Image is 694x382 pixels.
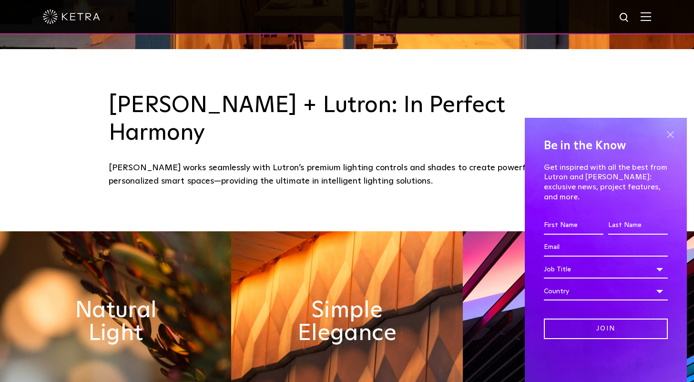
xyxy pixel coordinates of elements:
[289,299,405,345] h2: Simple Elegance
[608,217,668,235] input: Last Name
[544,282,668,300] div: Country
[544,319,668,339] input: Join
[544,238,668,257] input: Email
[544,260,668,279] div: Job Title
[544,163,668,202] p: Get inspired with all the best from Lutron and [PERSON_NAME]: exclusive news, project features, a...
[43,10,100,24] img: ketra-logo-2019-white
[641,12,651,21] img: Hamburger%20Nav.svg
[619,12,631,24] img: search icon
[109,92,585,147] h3: [PERSON_NAME] + Lutron: In Perfect Harmony
[520,299,636,345] h2: Flexible & Timeless
[544,217,603,235] input: First Name
[544,137,668,155] h4: Be in the Know
[58,299,173,345] h2: Natural Light
[109,161,585,188] div: [PERSON_NAME] works seamlessly with Lutron’s premium lighting controls and shades to create power...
